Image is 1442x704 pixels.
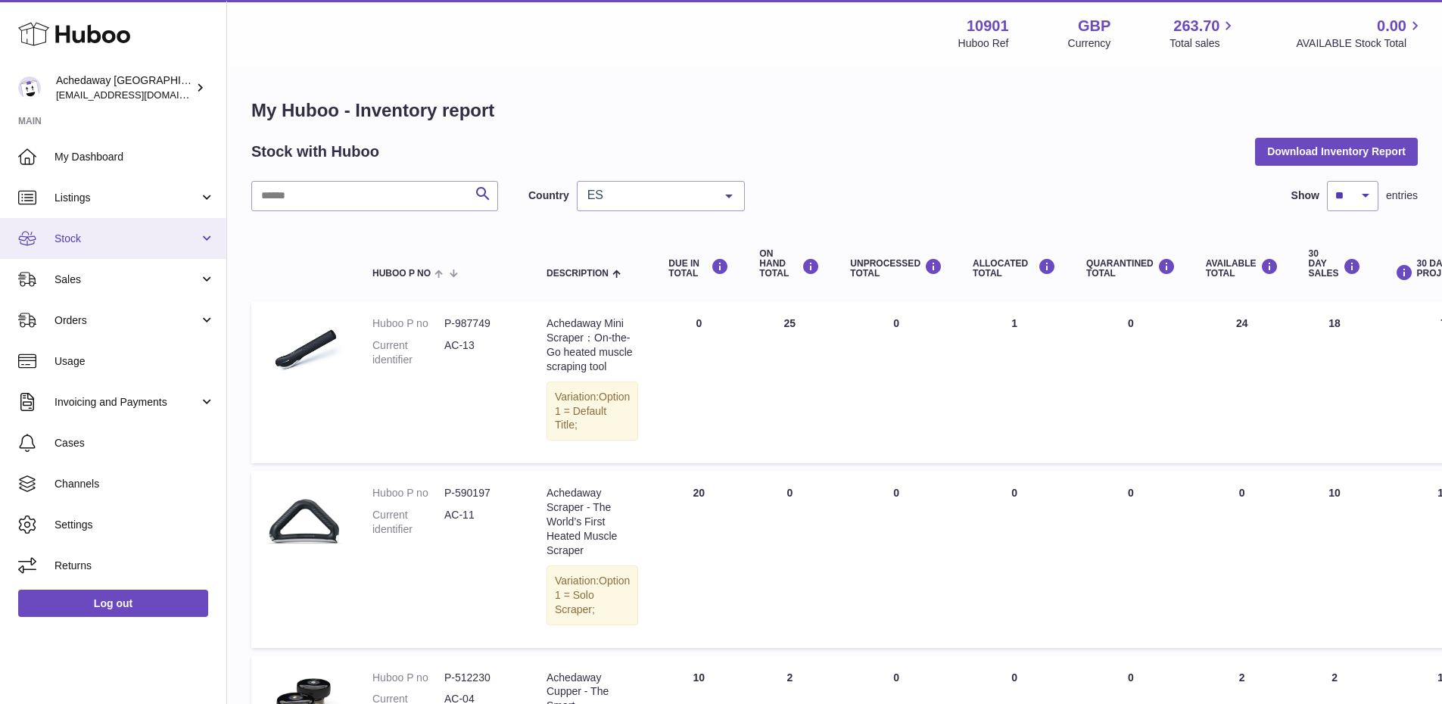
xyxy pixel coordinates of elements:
div: Currency [1068,36,1111,51]
div: UNPROCESSED Total [850,258,942,279]
dd: AC-11 [444,508,516,537]
span: Channels [55,477,215,491]
span: ES [584,188,714,203]
span: Usage [55,354,215,369]
span: Settings [55,518,215,532]
dt: Huboo P no [372,486,444,500]
div: 30 DAY SALES [1309,249,1361,279]
div: Variation: [547,382,638,441]
td: 1 [958,301,1071,463]
label: Country [528,188,569,203]
span: AVAILABLE Stock Total [1296,36,1424,51]
a: 263.70 Total sales [1169,16,1237,51]
a: 0.00 AVAILABLE Stock Total [1296,16,1424,51]
dd: P-987749 [444,316,516,331]
dt: Current identifier [372,338,444,367]
div: Achedaway [GEOGRAPHIC_DATA] [56,73,192,102]
h2: Stock with Huboo [251,142,379,162]
td: 10 [1294,471,1376,647]
div: Variation: [547,565,638,625]
span: Option 1 = Default Title; [555,391,630,431]
img: admin@newpb.co.uk [18,76,41,99]
span: My Dashboard [55,150,215,164]
span: Huboo P no [372,269,431,279]
div: ON HAND Total [759,249,820,279]
td: 0 [1191,471,1294,647]
img: product image [266,486,342,562]
span: Returns [55,559,215,573]
div: Achedaway Mini Scraper：On-the-Go heated muscle scraping tool [547,316,638,374]
span: 0.00 [1377,16,1406,36]
strong: GBP [1078,16,1110,36]
td: 24 [1191,301,1294,463]
span: 0 [1128,487,1134,499]
label: Show [1291,188,1319,203]
dd: P-512230 [444,671,516,685]
td: 0 [835,471,958,647]
span: Invoicing and Payments [55,395,199,410]
td: 0 [835,301,958,463]
td: 20 [653,471,744,647]
h1: My Huboo - Inventory report [251,98,1418,123]
span: 263.70 [1173,16,1219,36]
td: 0 [958,471,1071,647]
div: Achedaway Scraper - The World’s First Heated Muscle Scraper [547,486,638,557]
img: product image [266,316,342,392]
span: Option 1 = Solo Scraper; [555,575,630,615]
span: 0 [1128,671,1134,684]
strong: 10901 [967,16,1009,36]
div: Huboo Ref [958,36,1009,51]
dt: Huboo P no [372,316,444,331]
td: 0 [653,301,744,463]
td: 0 [744,471,835,647]
span: [EMAIL_ADDRESS][DOMAIN_NAME] [56,89,223,101]
button: Download Inventory Report [1255,138,1418,165]
div: QUARANTINED Total [1086,258,1176,279]
dt: Current identifier [372,508,444,537]
span: Description [547,269,609,279]
a: Log out [18,590,208,617]
span: Orders [55,313,199,328]
span: Listings [55,191,199,205]
dd: AC-13 [444,338,516,367]
td: 18 [1294,301,1376,463]
span: Total sales [1169,36,1237,51]
dd: P-590197 [444,486,516,500]
dt: Huboo P no [372,671,444,685]
span: Sales [55,273,199,287]
span: 0 [1128,317,1134,329]
span: entries [1386,188,1418,203]
div: DUE IN TOTAL [668,258,729,279]
span: Stock [55,232,199,246]
div: ALLOCATED Total [973,258,1056,279]
td: 25 [744,301,835,463]
div: AVAILABLE Total [1206,258,1278,279]
span: Cases [55,436,215,450]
